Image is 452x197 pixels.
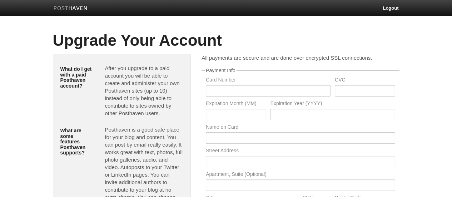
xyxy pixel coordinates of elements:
[60,128,94,156] h5: What are some features Posthaven supports?
[54,6,88,11] img: Posthaven-bar
[206,101,266,108] label: Expiration Month (MM)
[53,32,399,49] h1: Upgrade Your Account
[206,172,395,178] label: Apartment, Suite (Optional)
[206,77,331,84] label: Card Number
[206,124,395,131] label: Name on Card
[335,77,395,84] label: CVC
[270,101,395,108] label: Expiration Year (YYYY)
[202,54,399,61] p: All payments are secure and are done over encrypted SSL connections.
[60,67,94,89] h5: What do I get with a paid Posthaven account?
[105,64,183,117] p: After you upgrade to a paid account you will be able to create and administer your own Posthaven ...
[206,148,395,155] label: Street Address
[205,68,237,73] legend: Payment Info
